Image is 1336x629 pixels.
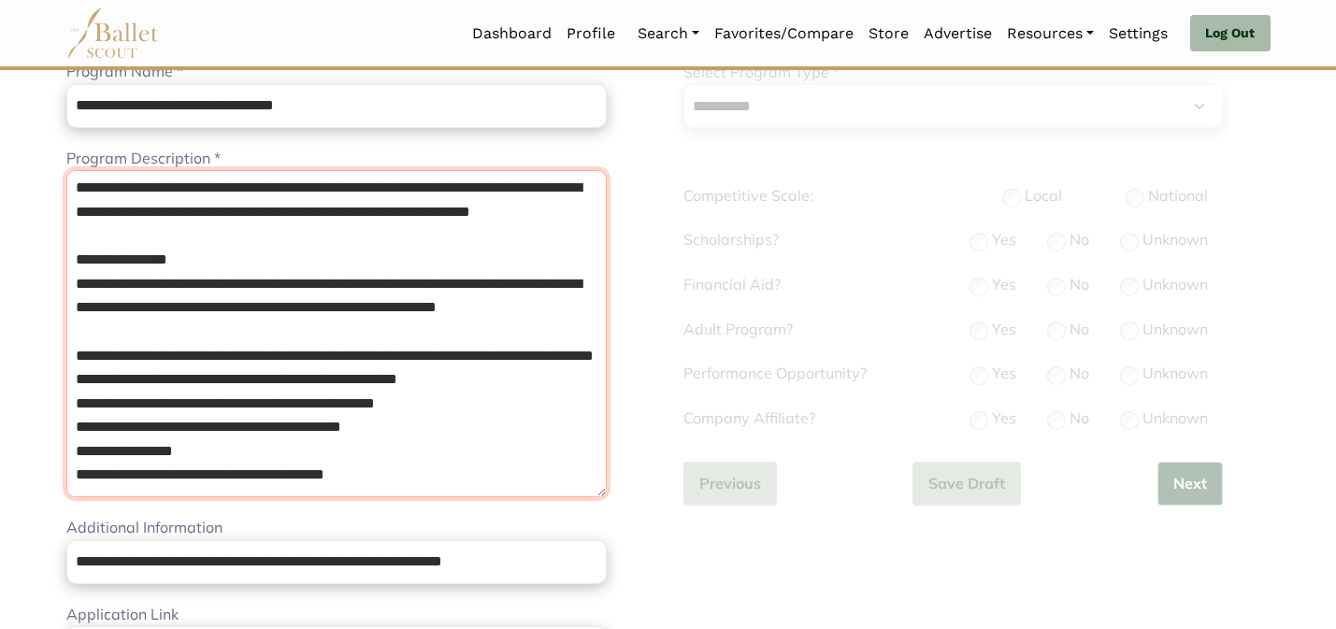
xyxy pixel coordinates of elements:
[861,14,916,53] a: Store
[1101,14,1175,53] a: Settings
[916,14,999,53] a: Advertise
[999,14,1101,53] a: Resources
[630,14,707,53] a: Search
[66,60,183,84] label: Program Name *
[559,14,623,53] a: Profile
[66,516,223,540] label: Additional Information
[1190,15,1270,52] a: Log Out
[465,14,559,53] a: Dashboard
[66,147,221,171] label: Program Description *
[707,14,861,53] a: Favorites/Compare
[66,603,179,627] label: Application Link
